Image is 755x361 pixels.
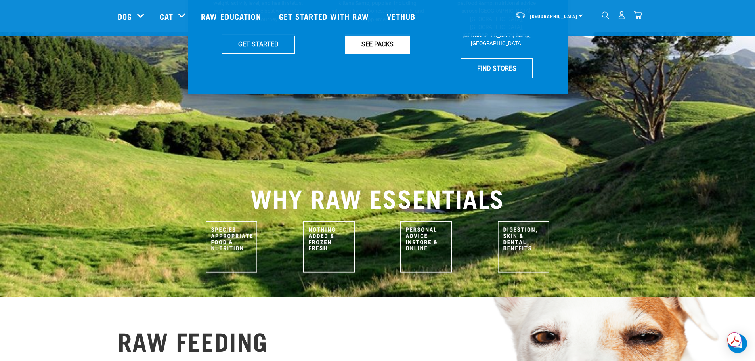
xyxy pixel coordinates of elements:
img: Species Appropriate Nutrition [206,221,257,273]
h2: WHY RAW ESSENTIALS [118,183,638,212]
a: GET STARTED [222,34,295,54]
img: Raw Benefits [498,221,549,273]
a: Vethub [379,0,426,32]
a: Raw Education [193,0,271,32]
img: van-moving.png [515,11,526,19]
a: Cat [160,10,173,22]
img: home-icon@2x.png [634,11,642,19]
img: home-icon-1@2x.png [602,11,609,19]
a: FIND STORES [461,58,533,78]
img: Personal Advice [400,221,452,273]
img: Nothing Added [303,221,355,273]
span: [GEOGRAPHIC_DATA] [530,15,578,17]
a: SEE PACKS [345,34,410,54]
img: user.png [617,11,626,19]
a: Dog [118,10,132,22]
a: Get started with Raw [271,0,379,32]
